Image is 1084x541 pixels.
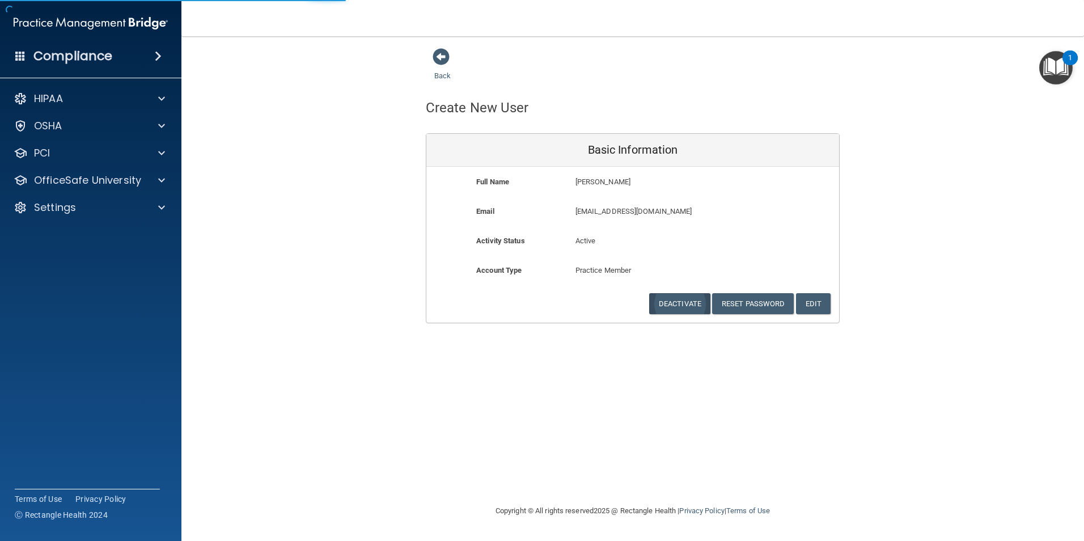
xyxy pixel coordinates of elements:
h4: Create New User [426,100,529,115]
span: Ⓒ Rectangle Health 2024 [15,509,108,521]
a: Privacy Policy [679,506,724,515]
b: Account Type [476,266,522,274]
b: Activity Status [476,236,525,245]
a: Back [434,58,451,80]
a: Settings [14,201,165,214]
p: PCI [34,146,50,160]
p: Active [575,234,691,248]
b: Full Name [476,177,509,186]
a: OfficeSafe University [14,174,165,187]
div: Basic Information [426,134,839,167]
button: Edit [796,293,831,314]
p: OSHA [34,119,62,133]
a: Terms of Use [15,493,62,505]
img: PMB logo [14,12,168,35]
button: Open Resource Center, 1 new notification [1039,51,1073,84]
a: Privacy Policy [75,493,126,505]
h4: Compliance [33,48,112,64]
p: Practice Member [575,264,691,277]
div: 1 [1068,58,1072,73]
p: [EMAIL_ADDRESS][DOMAIN_NAME] [575,205,756,218]
a: HIPAA [14,92,165,105]
b: Email [476,207,494,215]
a: Terms of Use [726,506,770,515]
iframe: Drift Widget Chat Controller [888,460,1070,506]
p: [PERSON_NAME] [575,175,756,189]
button: Deactivate [649,293,710,314]
p: HIPAA [34,92,63,105]
div: Copyright © All rights reserved 2025 @ Rectangle Health | | [426,493,840,529]
a: PCI [14,146,165,160]
p: Settings [34,201,76,214]
p: OfficeSafe University [34,174,141,187]
button: Reset Password [712,293,794,314]
a: OSHA [14,119,165,133]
